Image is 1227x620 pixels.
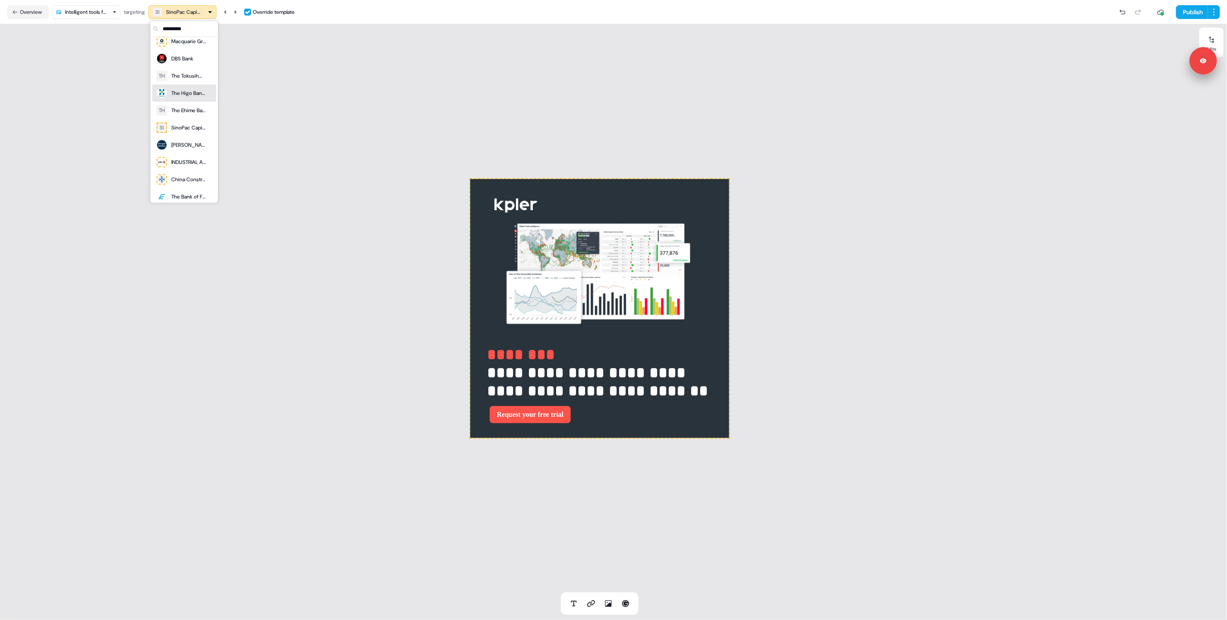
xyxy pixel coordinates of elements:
div: TH [159,72,165,80]
button: Publish [1176,5,1208,19]
button: SISinoPac Capital International(HK) Limited c/o SinoPac Leasing Corporation [148,5,217,19]
div: The Bank of Fukuoka, Ltd. [171,192,206,201]
div: SI [156,8,160,16]
div: [PERSON_NAME] [PERSON_NAME] [171,141,206,149]
button: Overview [7,5,49,19]
div: Intelligent tools for trade [65,8,109,16]
div: The Tokusihma Taisho Bank, Ltd. [171,72,206,80]
div: The Ehime Bank, Ltd. [171,106,206,115]
div: INDUSTRIAL AND COMMERCIAL BANK OF CHINA(ICBC) [171,158,206,167]
div: Macquarie Group Services Australia Pty Ltd (UK Branch) (Group account) [171,37,206,46]
div: targeting [124,8,145,16]
div: SI [160,123,164,132]
img: Image [501,216,695,337]
div: SinoPac Capital International(HK) Limited c/o SinoPac Leasing Corporation [171,123,206,132]
div: TH [159,106,165,115]
div: China Construction Bank(CCB) [171,175,206,184]
div: Override template [253,8,295,16]
button: Request your free trial [490,406,571,423]
img: Image [494,193,538,219]
div: The Higo Bank, Ltd. [171,89,206,98]
div: SinoPac Capital International(HK) Limited c/o SinoPac Leasing Corporation [166,8,201,16]
div: DBS Bank [171,54,193,63]
button: Edits [1199,33,1224,52]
